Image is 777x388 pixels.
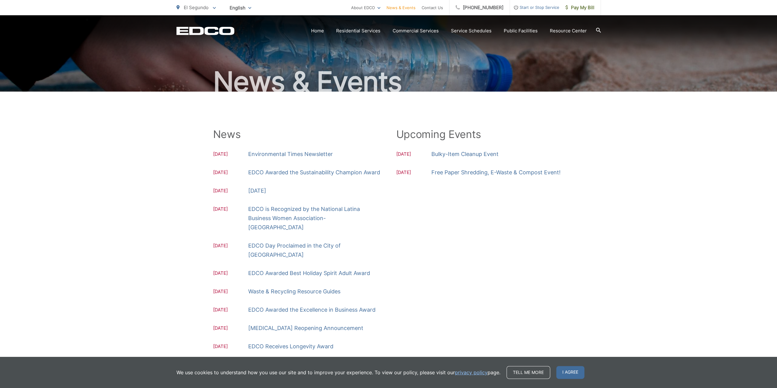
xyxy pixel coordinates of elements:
a: Home [311,27,324,34]
a: About EDCO [351,4,380,11]
a: Residential Services [336,27,380,34]
span: [DATE] [213,150,248,159]
a: [DATE] [248,186,266,195]
p: We use cookies to understand how you use our site and to improve your experience. To view our pol... [176,369,500,376]
span: [DATE] [396,150,431,159]
a: Tell me more [507,366,550,379]
span: [DATE] [213,205,248,232]
a: Waste & Recycling Resource Guides [248,287,340,296]
a: EDCO Awarded the Excellence in Business Award [248,305,376,314]
span: I agree [556,366,584,379]
span: English [225,2,256,13]
a: EDCO Day Proclaimed in the City of [GEOGRAPHIC_DATA] [248,241,381,259]
a: EDCO Receives Longevity Award [248,342,333,351]
span: [DATE] [213,242,248,259]
a: Commercial Services [393,27,439,34]
span: [DATE] [213,306,248,314]
h2: News [213,128,381,140]
span: [DATE] [213,288,248,296]
a: EDCO Awarded Best Holiday Spirit Adult Award [248,269,370,278]
a: Contact Us [422,4,443,11]
a: Environmental Times Newsletter [248,150,333,159]
span: [DATE] [213,270,248,278]
a: Bulky-Item Cleanup Event [431,150,499,159]
h2: Upcoming Events [396,128,564,140]
span: [DATE] [213,325,248,333]
span: [DATE] [213,343,248,351]
a: Resource Center [550,27,587,34]
a: [MEDICAL_DATA] Reopening Announcement [248,324,363,333]
a: EDCD logo. Return to the homepage. [176,27,234,35]
span: [DATE] [213,187,248,195]
a: News & Events [387,4,416,11]
h1: News & Events [176,67,601,97]
span: [DATE] [213,169,248,177]
span: El Segundo [184,5,209,10]
a: privacy policy [455,369,488,376]
a: Public Facilities [504,27,538,34]
span: [DATE] [396,169,431,177]
a: Service Schedules [451,27,492,34]
a: Free Paper Shredding, E-Waste & Compost Event! [431,168,561,177]
span: Pay My Bill [565,4,594,11]
a: EDCO Awarded the Sustainability Champion Award [248,168,380,177]
a: EDCO is Recognized by the National Latina Business Women Association-[GEOGRAPHIC_DATA] [248,205,381,232]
